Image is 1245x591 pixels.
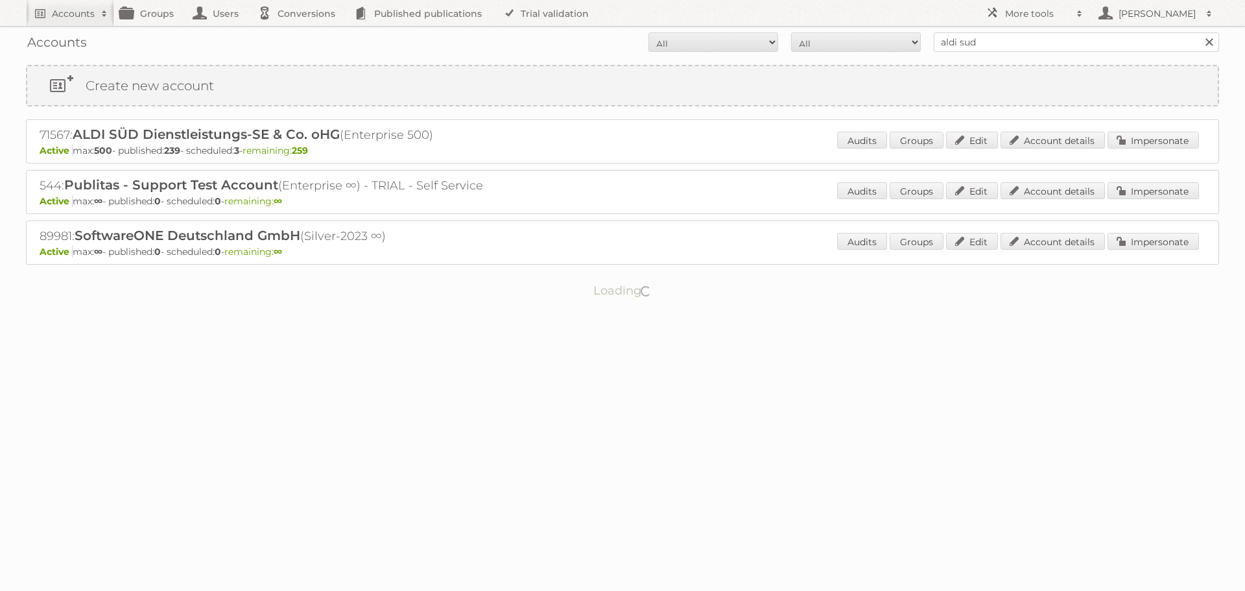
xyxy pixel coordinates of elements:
[946,132,998,149] a: Edit
[837,182,887,199] a: Audits
[837,132,887,149] a: Audits
[1005,7,1070,20] h2: More tools
[274,246,282,258] strong: ∞
[224,195,282,207] span: remaining:
[40,145,73,156] span: Active
[1001,132,1105,149] a: Account details
[52,7,95,20] h2: Accounts
[154,195,161,207] strong: 0
[1115,7,1200,20] h2: [PERSON_NAME]
[1108,132,1199,149] a: Impersonate
[40,246,1205,258] p: max: - published: - scheduled: -
[946,233,998,250] a: Edit
[890,233,943,250] a: Groups
[27,66,1218,105] a: Create new account
[40,145,1205,156] p: max: - published: - scheduled: -
[40,195,73,207] span: Active
[890,132,943,149] a: Groups
[94,195,102,207] strong: ∞
[215,195,221,207] strong: 0
[215,246,221,258] strong: 0
[64,177,278,193] span: Publitas - Support Test Account
[40,127,493,143] h2: 71567: (Enterprise 500)
[154,246,161,258] strong: 0
[1001,182,1105,199] a: Account details
[1001,233,1105,250] a: Account details
[40,195,1205,207] p: max: - published: - scheduled: -
[75,228,300,243] span: SoftwareONE Deutschland GmbH
[243,145,308,156] span: remaining:
[292,145,308,156] strong: 259
[946,182,998,199] a: Edit
[890,182,943,199] a: Groups
[73,127,340,142] span: ALDI SÜD Dienstleistungs-SE & Co. oHG
[94,246,102,258] strong: ∞
[164,145,180,156] strong: 239
[234,145,239,156] strong: 3
[552,278,693,304] p: Loading
[1108,233,1199,250] a: Impersonate
[1108,182,1199,199] a: Impersonate
[40,228,493,245] h2: 89981: (Silver-2023 ∞)
[94,145,112,156] strong: 500
[40,177,493,194] h2: 544: (Enterprise ∞) - TRIAL - Self Service
[224,246,282,258] span: remaining:
[837,233,887,250] a: Audits
[274,195,282,207] strong: ∞
[40,246,73,258] span: Active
